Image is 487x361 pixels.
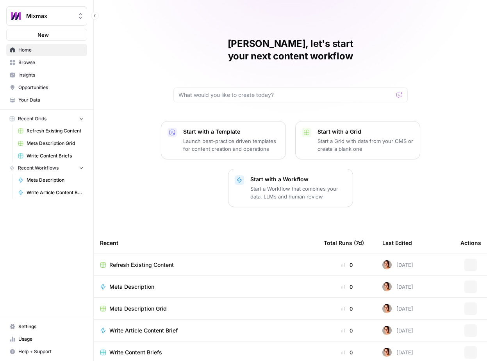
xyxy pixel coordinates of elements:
a: Browse [6,56,87,69]
div: [DATE] [382,282,413,291]
span: Refresh Existing Content [27,127,84,134]
div: 0 [324,283,370,291]
a: Meta Description Grid [100,305,311,313]
img: 3d8pdhys1cqbz9tnb8hafvyhrehi [382,282,392,291]
div: [DATE] [382,326,413,335]
img: 3d8pdhys1cqbz9tnb8hafvyhrehi [382,348,392,357]
p: Start a Workflow that combines your data, LLMs and human review [250,185,346,200]
span: Refresh Existing Content [109,261,174,269]
span: Write Content Briefs [27,152,84,159]
button: New [6,29,87,41]
span: Settings [18,323,84,330]
a: Your Data [6,94,87,106]
div: 0 [324,348,370,356]
button: Workspace: Mixmax [6,6,87,26]
p: Start with a Template [183,128,279,136]
a: Refresh Existing Content [100,261,311,269]
div: Last Edited [382,232,412,254]
a: Write Content Briefs [100,348,311,356]
button: Recent Grids [6,113,87,125]
span: Recent Workflows [18,164,59,172]
a: Write Content Briefs [14,150,87,162]
div: Actions [460,232,481,254]
div: 0 [324,327,370,334]
img: 3d8pdhys1cqbz9tnb8hafvyhrehi [382,260,392,270]
span: Usage [18,336,84,343]
img: 3d8pdhys1cqbz9tnb8hafvyhrehi [382,326,392,335]
span: Insights [18,71,84,79]
input: What would you like to create today? [178,91,393,99]
div: [DATE] [382,348,413,357]
a: Meta Description [100,283,311,291]
p: Start a Grid with data from your CMS or create a blank one [318,137,414,153]
span: Meta Description Grid [109,305,167,313]
button: Recent Workflows [6,162,87,174]
a: Opportunities [6,81,87,94]
span: Browse [18,59,84,66]
div: 0 [324,261,370,269]
a: Meta Description [14,174,87,186]
button: Start with a TemplateLaunch best-practice driven templates for content creation and operations [161,121,286,159]
a: Settings [6,320,87,333]
div: 0 [324,305,370,313]
button: Start with a GridStart a Grid with data from your CMS or create a blank one [295,121,420,159]
span: Opportunities [18,84,84,91]
img: 3d8pdhys1cqbz9tnb8hafvyhrehi [382,304,392,313]
p: Start with a Grid [318,128,414,136]
a: Insights [6,69,87,81]
span: Mixmax [26,12,73,20]
span: Your Data [18,97,84,104]
span: Write Article Content Brief [109,327,178,334]
span: New [37,31,49,39]
div: Total Runs (7d) [324,232,364,254]
a: Write Article Content Brief [14,186,87,199]
div: Recent [100,232,311,254]
a: Write Article Content Brief [100,327,311,334]
p: Start with a Workflow [250,175,346,183]
button: Start with a WorkflowStart a Workflow that combines your data, LLMs and human review [228,169,353,207]
span: Meta Description [27,177,84,184]
button: Help + Support [6,345,87,358]
span: Recent Grids [18,115,46,122]
span: Meta Description Grid [27,140,84,147]
a: Meta Description Grid [14,137,87,150]
a: Home [6,44,87,56]
span: Help + Support [18,348,84,355]
span: Write Content Briefs [109,348,162,356]
span: Meta Description [109,283,154,291]
a: Refresh Existing Content [14,125,87,137]
h1: [PERSON_NAME], let's start your next content workflow [173,38,408,63]
div: [DATE] [382,260,413,270]
div: [DATE] [382,304,413,313]
span: Write Article Content Brief [27,189,84,196]
img: Mixmax Logo [9,9,23,23]
a: Usage [6,333,87,345]
p: Launch best-practice driven templates for content creation and operations [183,137,279,153]
span: Home [18,46,84,54]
